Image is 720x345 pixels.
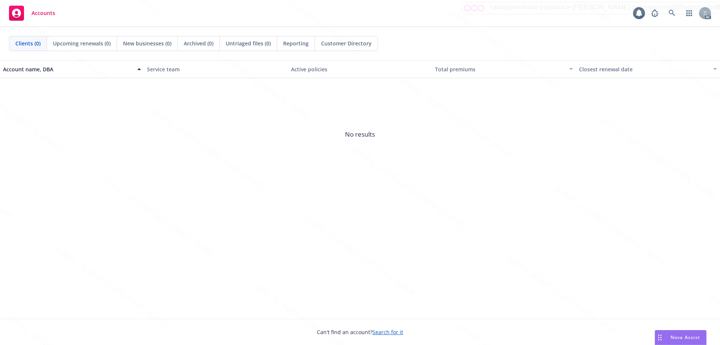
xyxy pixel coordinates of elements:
a: Switch app [682,6,697,21]
span: Reporting [283,39,309,47]
div: Account name, DBA [3,65,133,73]
a: Accounts [6,3,58,24]
span: Archived (0) [184,39,213,47]
span: Customer Directory [321,39,372,47]
a: Report a Bug [647,6,662,21]
div: Closest renewal date [579,65,709,73]
span: New businesses (0) [123,39,171,47]
button: Service team [144,60,288,78]
button: Total premiums [432,60,576,78]
span: Accounts [31,10,55,16]
div: Service team [147,65,285,73]
span: Clients (0) [15,39,40,47]
div: Active policies [291,65,429,73]
span: Upcoming renewals (0) [53,39,111,47]
button: Active policies [288,60,432,78]
button: Closest renewal date [576,60,720,78]
span: Nova Assist [670,334,700,340]
button: Nova Assist [655,330,706,345]
span: Untriaged files (0) [226,39,271,47]
div: Total premiums [435,65,565,73]
span: Can't find an account? [317,328,403,336]
div: Drag to move [655,330,664,345]
a: Search [664,6,679,21]
a: Search for it [372,328,403,336]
